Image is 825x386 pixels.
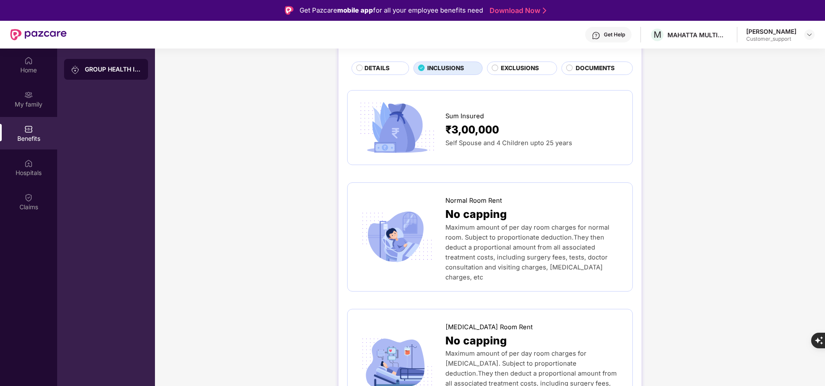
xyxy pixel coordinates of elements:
[654,29,661,40] span: M
[604,31,625,38] div: Get Help
[490,6,544,15] a: Download Now
[71,65,80,74] img: svg+xml;base64,PHN2ZyB3aWR0aD0iMjAiIGhlaWdodD0iMjAiIHZpZXdCb3g9IjAgMCAyMCAyMCIgZmlsbD0ibm9uZSIgeG...
[445,139,572,147] span: Self Spouse and 4 Children upto 25 years
[445,332,507,349] span: No capping
[806,31,813,38] img: svg+xml;base64,PHN2ZyBpZD0iRHJvcGRvd24tMzJ4MzIiIHhtbG5zPSJodHRwOi8vd3d3LnczLm9yZy8yMDAwL3N2ZyIgd2...
[445,121,499,138] span: ₹3,00,000
[10,29,67,40] img: New Pazcare Logo
[445,322,533,332] span: [MEDICAL_DATA] Room Rent
[24,193,33,202] img: svg+xml;base64,PHN2ZyBpZD0iQ2xhaW0iIHhtbG5zPSJodHRwOi8vd3d3LnczLm9yZy8yMDAwL3N2ZyIgd2lkdGg9IjIwIi...
[592,31,600,40] img: svg+xml;base64,PHN2ZyBpZD0iSGVscC0zMngzMiIgeG1sbnM9Imh0dHA6Ly93d3cudzMub3JnLzIwMDAvc3ZnIiB3aWR0aD...
[356,208,438,266] img: icon
[364,64,390,73] span: DETAILS
[667,31,728,39] div: MAHATTA MULTIMEDIA PVT LTD
[445,196,502,206] span: Normal Room Rent
[576,64,615,73] span: DOCUMENTS
[501,64,539,73] span: EXCLUSIONS
[24,159,33,168] img: svg+xml;base64,PHN2ZyBpZD0iSG9zcGl0YWxzIiB4bWxucz0iaHR0cDovL3d3dy53My5vcmcvMjAwMC9zdmciIHdpZHRoPS...
[746,27,796,36] div: [PERSON_NAME]
[427,64,464,73] span: INCLUSIONS
[24,56,33,65] img: svg+xml;base64,PHN2ZyBpZD0iSG9tZSIgeG1sbnM9Imh0dHA6Ly93d3cudzMub3JnLzIwMDAvc3ZnIiB3aWR0aD0iMjAiIG...
[543,6,546,15] img: Stroke
[746,36,796,42] div: Customer_support
[445,224,609,281] span: Maximum amount of per day room charges for normal room. Subject to proportionate deduction.They t...
[24,91,33,99] img: svg+xml;base64,PHN2ZyB3aWR0aD0iMjAiIGhlaWdodD0iMjAiIHZpZXdCb3g9IjAgMCAyMCAyMCIgZmlsbD0ibm9uZSIgeG...
[24,125,33,133] img: svg+xml;base64,PHN2ZyBpZD0iQmVuZWZpdHMiIHhtbG5zPSJodHRwOi8vd3d3LnczLm9yZy8yMDAwL3N2ZyIgd2lkdGg9Ij...
[445,111,484,121] span: Sum Insured
[85,65,141,74] div: GROUP HEALTH INSURANCE
[285,6,293,15] img: Logo
[300,5,483,16] div: Get Pazcare for all your employee benefits need
[337,6,373,14] strong: mobile app
[445,206,507,223] span: No capping
[356,99,438,156] img: icon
